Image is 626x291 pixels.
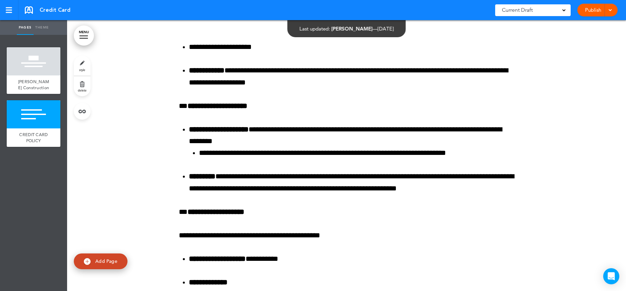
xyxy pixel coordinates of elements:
span: style [79,68,85,72]
a: MENU [74,25,94,46]
span: [DATE] [378,25,394,32]
span: Add Page [95,258,117,264]
img: add.svg [84,258,91,265]
a: [PERSON_NAME] Construction [7,75,60,94]
a: Add Page [74,253,127,269]
a: Pages [17,20,34,35]
div: — [300,26,394,31]
span: [PERSON_NAME] [331,25,373,32]
a: style [74,56,91,76]
a: CREDIT CARD POLICY [7,128,60,147]
a: delete [74,76,91,96]
span: Current Draft [502,5,533,15]
span: CREDIT CARD POLICY [19,132,48,143]
span: [PERSON_NAME] Construction [18,79,49,91]
span: delete [78,88,87,92]
a: Publish [582,4,604,16]
a: Theme [34,20,50,35]
span: Last updated: [300,25,330,32]
span: Credit Card [40,6,70,14]
div: Open Intercom Messenger [603,268,619,284]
